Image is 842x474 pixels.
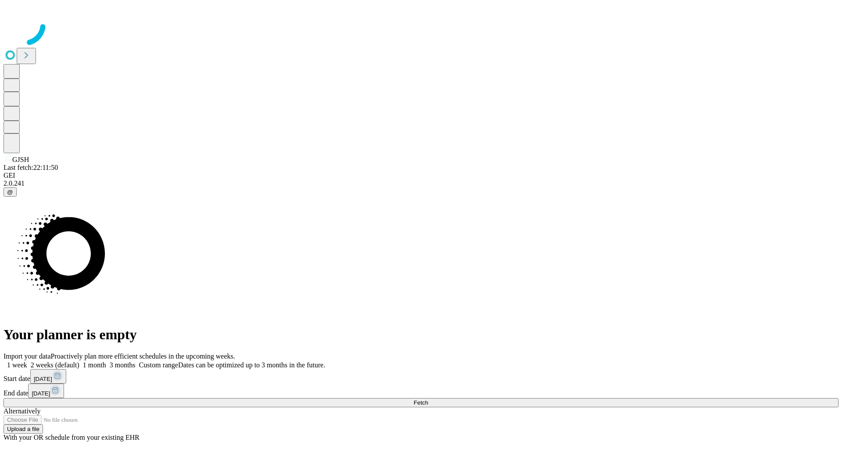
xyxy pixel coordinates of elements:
[4,352,51,360] span: Import your data
[414,399,428,406] span: Fetch
[30,369,66,384] button: [DATE]
[4,398,838,407] button: Fetch
[4,434,139,441] span: With your OR schedule from your existing EHR
[4,172,838,180] div: GEI
[34,376,52,382] span: [DATE]
[4,327,838,343] h1: Your planner is empty
[51,352,235,360] span: Proactively plan more efficient schedules in the upcoming weeks.
[178,361,325,369] span: Dates can be optimized up to 3 months in the future.
[4,407,40,415] span: Alternatively
[4,369,838,384] div: Start date
[31,361,79,369] span: 2 weeks (default)
[7,361,27,369] span: 1 week
[83,361,106,369] span: 1 month
[12,156,29,163] span: GJSH
[110,361,136,369] span: 3 months
[4,164,58,171] span: Last fetch: 22:11:50
[4,424,43,434] button: Upload a file
[4,384,838,398] div: End date
[139,361,178,369] span: Custom range
[4,187,17,197] button: @
[4,180,838,187] div: 2.0.241
[32,390,50,397] span: [DATE]
[28,384,64,398] button: [DATE]
[7,189,13,195] span: @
